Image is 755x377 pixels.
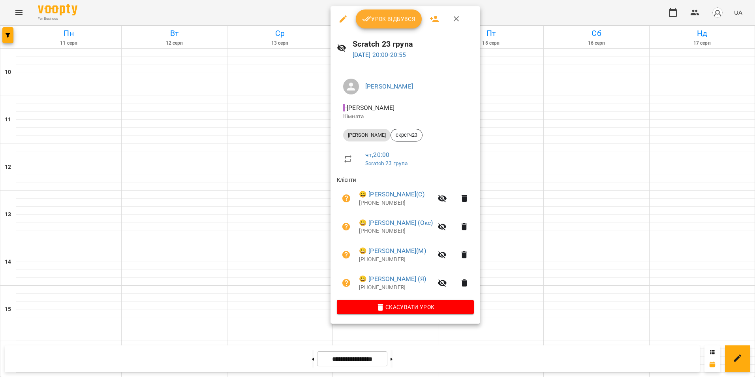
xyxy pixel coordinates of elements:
[359,190,424,199] a: 😀 [PERSON_NAME](С)
[343,113,468,121] p: Кімната
[391,129,423,141] div: скретч23
[337,176,474,300] ul: Клієнти
[353,38,474,50] h6: Scratch 23 група
[359,256,433,264] p: [PHONE_NUMBER]
[359,227,433,235] p: [PHONE_NUMBER]
[365,83,413,90] a: [PERSON_NAME]
[365,160,408,166] a: Scratch 23 група
[359,199,433,207] p: [PHONE_NUMBER]
[359,284,433,292] p: [PHONE_NUMBER]
[359,218,433,228] a: 😀 [PERSON_NAME] (Окс)
[343,132,391,139] span: [PERSON_NAME]
[337,245,356,264] button: Візит ще не сплачено. Додати оплату?
[356,9,422,28] button: Урок відбувся
[365,151,389,158] a: чт , 20:00
[337,189,356,208] button: Візит ще не сплачено. Додати оплату?
[343,104,396,111] span: - [PERSON_NAME]
[337,217,356,236] button: Візит ще не сплачено. Додати оплату?
[337,300,474,314] button: Скасувати Урок
[391,132,422,139] span: скретч23
[359,274,426,284] a: 😀 [PERSON_NAME] (Я)
[343,302,468,312] span: Скасувати Урок
[353,51,406,58] a: [DATE] 20:00-20:55
[337,273,356,292] button: Візит ще не сплачено. Додати оплату?
[362,14,416,24] span: Урок відбувся
[359,246,426,256] a: 😀 [PERSON_NAME](М)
